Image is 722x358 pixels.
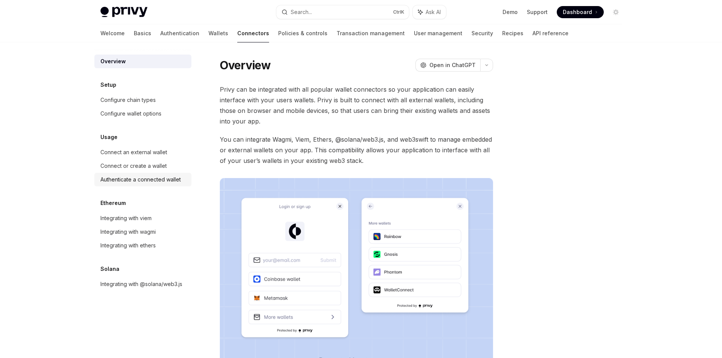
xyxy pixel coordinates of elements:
a: Recipes [502,24,523,42]
div: Connect or create a wallet [100,161,167,170]
a: Connect or create a wallet [94,159,191,173]
div: Configure chain types [100,95,156,105]
button: Toggle dark mode [610,6,622,18]
a: User management [414,24,462,42]
h5: Ethereum [100,199,126,208]
h1: Overview [220,58,271,72]
a: Support [527,8,548,16]
h5: Setup [100,80,116,89]
a: Integrating with viem [94,211,191,225]
div: Search... [291,8,312,17]
a: Integrating with @solana/web3.js [94,277,191,291]
button: Search...CtrlK [276,5,409,19]
a: Authentication [160,24,199,42]
a: Connect an external wallet [94,145,191,159]
span: Ask AI [426,8,441,16]
span: Dashboard [563,8,592,16]
a: Transaction management [337,24,405,42]
h5: Usage [100,133,117,142]
a: Dashboard [557,6,604,18]
a: Basics [134,24,151,42]
a: Configure wallet options [94,107,191,120]
img: light logo [100,7,147,17]
span: Ctrl K [393,9,404,15]
a: Integrating with wagmi [94,225,191,239]
button: Open in ChatGPT [415,59,480,72]
a: Policies & controls [278,24,327,42]
a: Security [471,24,493,42]
a: Authenticate a connected wallet [94,173,191,186]
h5: Solana [100,264,119,274]
div: Integrating with @solana/web3.js [100,280,182,289]
a: Integrating with ethers [94,239,191,252]
div: Connect an external wallet [100,148,167,157]
a: Demo [503,8,518,16]
a: API reference [532,24,569,42]
div: Integrating with wagmi [100,227,156,236]
span: You can integrate Wagmi, Viem, Ethers, @solana/web3.js, and web3swift to manage embedded or exter... [220,134,493,166]
div: Integrating with viem [100,214,152,223]
a: Configure chain types [94,93,191,107]
div: Configure wallet options [100,109,161,118]
div: Integrating with ethers [100,241,156,250]
span: Privy can be integrated with all popular wallet connectors so your application can easily interfa... [220,84,493,127]
a: Overview [94,55,191,68]
div: Authenticate a connected wallet [100,175,181,184]
div: Overview [100,57,126,66]
a: Welcome [100,24,125,42]
button: Ask AI [413,5,446,19]
a: Connectors [237,24,269,42]
span: Open in ChatGPT [429,61,476,69]
a: Wallets [208,24,228,42]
